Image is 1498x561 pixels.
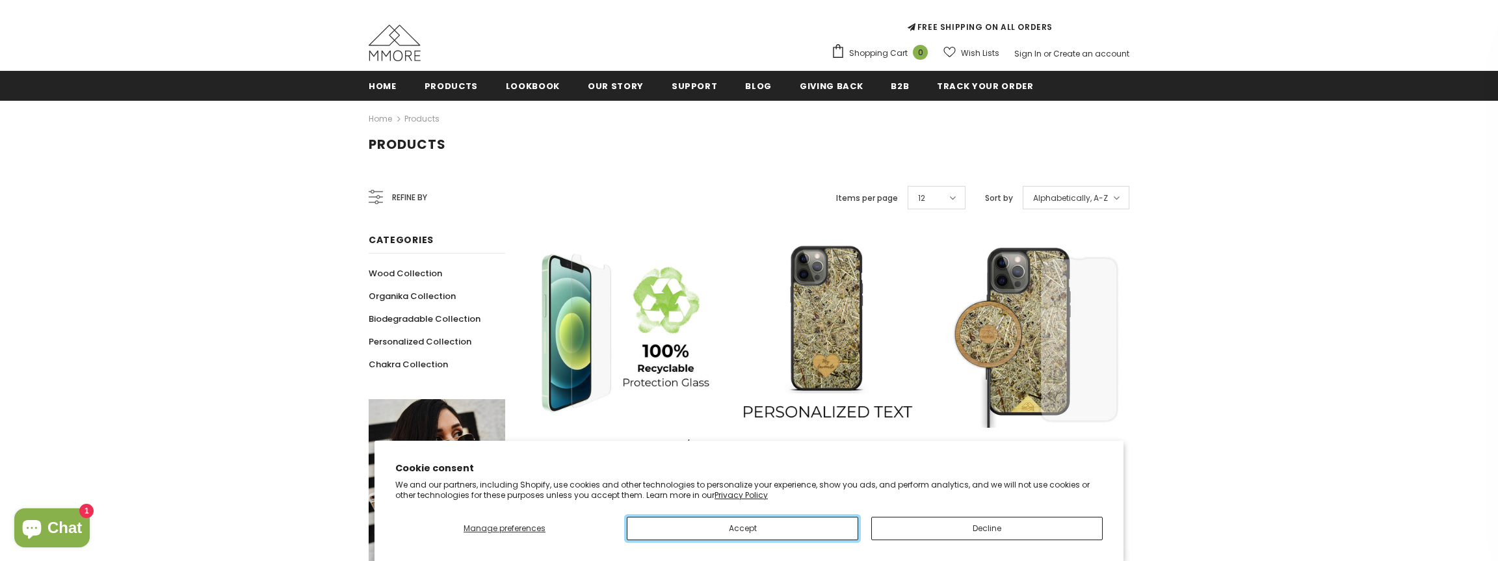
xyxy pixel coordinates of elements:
[506,80,560,92] span: Lookbook
[369,307,480,330] a: Biodegradable Collection
[525,437,713,452] a: 100% RECYCLABLE Tempered glass 2D/3D screen protector
[748,439,912,464] span: Alpine Hay - Personalized phone case - Personalized gift
[800,71,863,100] a: Giving back
[733,437,921,452] a: Alpine Hay - Personalized phone case - Personalized gift
[588,80,644,92] span: Our Story
[369,135,446,153] span: Products
[369,233,434,246] span: Categories
[464,523,545,534] span: Manage preferences
[836,192,898,205] label: Items per page
[985,192,1013,205] label: Sort by
[955,439,1120,464] span: Alpine Hay BUNDLE Phone Case + Screen Protector + Alpine Hay Wireless Charger
[672,71,718,100] a: support
[715,489,768,501] a: Privacy Policy
[369,358,448,371] span: Chakra Collection
[918,192,925,205] span: 12
[745,80,772,92] span: Blog
[425,80,478,92] span: Products
[369,111,392,127] a: Home
[369,290,456,302] span: Organika Collection
[1044,48,1051,59] span: or
[913,45,928,60] span: 0
[369,262,442,285] a: Wood Collection
[1014,48,1042,59] a: Sign In
[588,71,644,100] a: Our Story
[369,80,397,92] span: Home
[891,80,909,92] span: B2B
[506,71,560,100] a: Lookbook
[369,267,442,280] span: Wood Collection
[800,80,863,92] span: Giving back
[937,71,1033,100] a: Track your order
[871,517,1103,540] button: Decline
[369,25,421,61] img: MMORE Cases
[369,335,471,348] span: Personalized Collection
[425,71,478,100] a: Products
[891,71,909,100] a: B2B
[831,44,934,63] a: Shopping Cart 0
[369,353,448,376] a: Chakra Collection
[404,113,440,124] a: Products
[627,517,858,540] button: Accept
[745,71,772,100] a: Blog
[395,462,1103,475] h2: Cookie consent
[849,47,908,60] span: Shopping Cart
[395,480,1103,500] p: We and our partners, including Shopify, use cookies and other technologies to personalize your ex...
[10,508,94,551] inbox-online-store-chat: Shopify online store chat
[395,517,614,540] button: Manage preferences
[538,439,706,464] span: 100% RECYCLABLE Tempered glass 2D/3D screen protector
[369,285,456,307] a: Organika Collection
[937,80,1033,92] span: Track your order
[672,80,718,92] span: support
[943,42,999,64] a: Wish Lists
[369,330,471,353] a: Personalized Collection
[392,190,427,205] span: Refine by
[941,437,1129,452] a: Alpine Hay BUNDLE Phone Case + Screen Protector + Alpine Hay Wireless Charger
[1053,48,1129,59] a: Create an account
[369,313,480,325] span: Biodegradable Collection
[961,47,999,60] span: Wish Lists
[1033,192,1108,205] span: Alphabetically, A-Z
[369,71,397,100] a: Home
